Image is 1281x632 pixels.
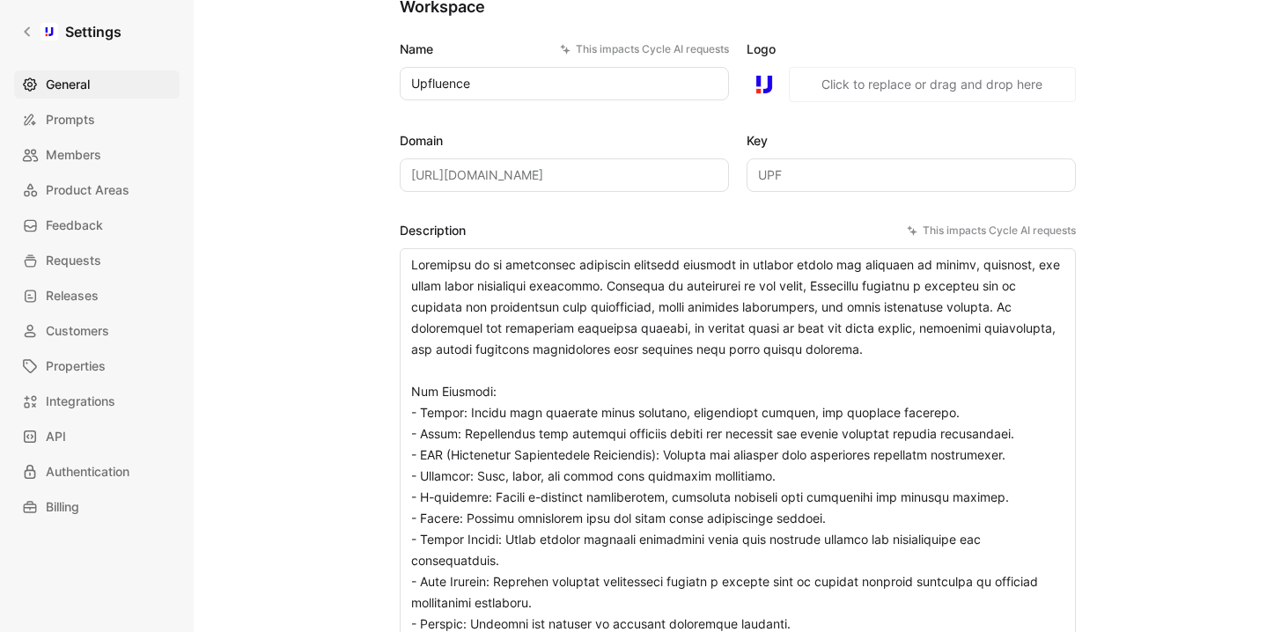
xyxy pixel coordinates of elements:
[46,426,66,447] span: API
[46,356,106,377] span: Properties
[400,39,729,60] label: Name
[14,352,180,380] a: Properties
[46,285,99,306] span: Releases
[46,461,129,482] span: Authentication
[14,176,180,204] a: Product Areas
[560,40,729,58] div: This impacts Cycle AI requests
[46,320,109,342] span: Customers
[14,141,180,169] a: Members
[14,211,180,239] a: Feedback
[400,130,729,151] label: Domain
[747,130,1076,151] label: Key
[46,109,95,130] span: Prompts
[46,74,90,95] span: General
[14,246,180,275] a: Requests
[46,180,129,201] span: Product Areas
[46,496,79,518] span: Billing
[14,70,180,99] a: General
[14,106,180,134] a: Prompts
[14,317,180,345] a: Customers
[14,282,180,310] a: Releases
[789,67,1076,102] button: Click to replace or drag and drop here
[65,21,121,42] h1: Settings
[747,67,782,102] img: logo
[14,493,180,521] a: Billing
[14,458,180,486] a: Authentication
[14,387,180,415] a: Integrations
[46,144,101,165] span: Members
[46,250,101,271] span: Requests
[46,215,103,236] span: Feedback
[14,423,180,451] a: API
[747,39,1076,60] label: Logo
[907,222,1076,239] div: This impacts Cycle AI requests
[400,220,1076,241] label: Description
[400,158,729,192] input: Some placeholder
[46,391,115,412] span: Integrations
[14,14,129,49] a: Settings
